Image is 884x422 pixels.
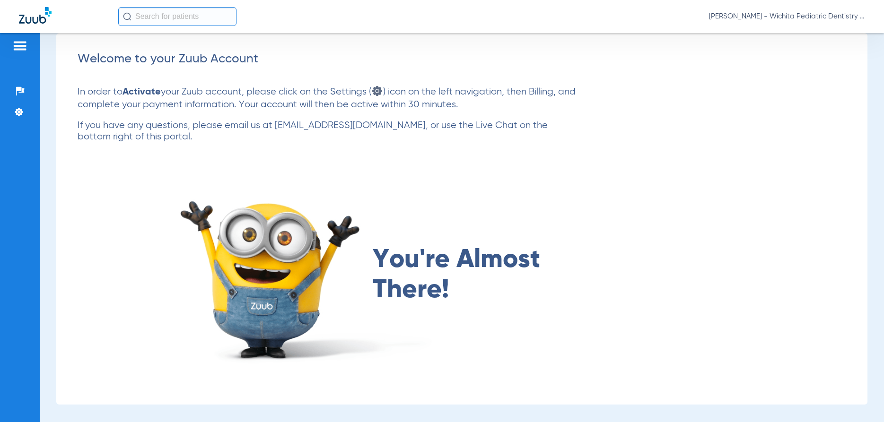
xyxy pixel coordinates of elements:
[19,7,52,24] img: Zuub Logo
[78,120,577,143] p: If you have any questions, please email us at [EMAIL_ADDRESS][DOMAIN_NAME], or use the Live Chat ...
[78,53,258,65] span: Welcome to your Zuub Account
[709,12,865,21] span: [PERSON_NAME] - Wichita Pediatric Dentistry [GEOGRAPHIC_DATA]
[78,85,577,111] p: In order to your Zuub account, please click on the Settings ( ) icon on the left navigation, then...
[118,7,236,26] input: Search for patients
[373,245,555,305] span: You're Almost There!
[12,40,27,52] img: hamburger-icon
[172,185,441,365] img: almost there image
[371,85,383,97] img: settings icon
[123,12,131,21] img: Search Icon
[123,87,161,97] strong: Activate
